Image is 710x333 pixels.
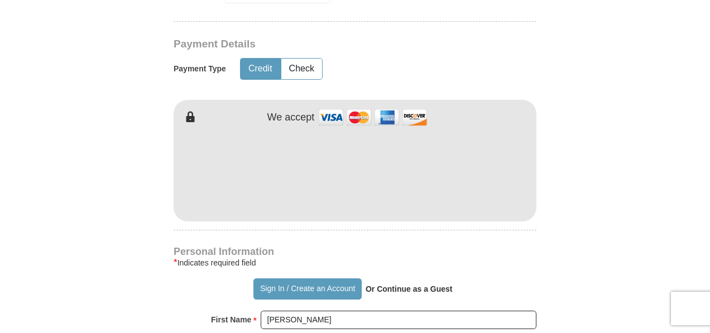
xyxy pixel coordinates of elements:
button: Sign In / Create an Account [253,278,361,300]
button: Credit [241,59,280,79]
button: Check [281,59,322,79]
h4: We accept [267,112,315,124]
h5: Payment Type [174,64,226,74]
img: credit cards accepted [317,105,429,129]
strong: Or Continue as a Guest [366,284,453,293]
strong: First Name [211,312,251,327]
h3: Payment Details [174,38,458,51]
h4: Personal Information [174,247,536,256]
div: Indicates required field [174,256,536,269]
